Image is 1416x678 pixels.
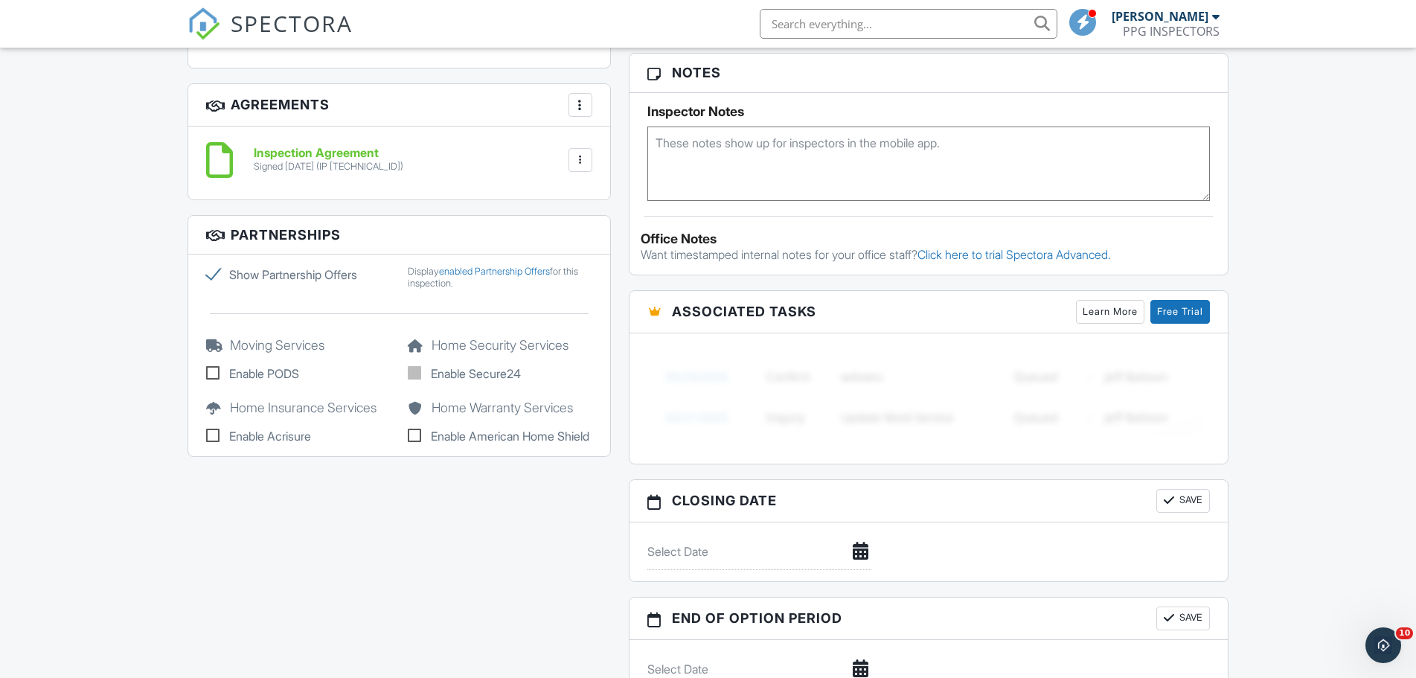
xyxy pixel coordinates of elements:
a: Inspection Agreement Signed [DATE] (IP [TECHNICAL_ID]) [254,147,403,173]
span: SPECTORA [231,7,353,39]
input: Select Date [647,534,871,570]
h3: Agreements [188,84,610,127]
h5: Home Security Services [408,338,592,353]
h5: Moving Services [206,338,391,353]
a: Free Trial [1150,300,1210,324]
div: Signed [DATE] (IP [TECHNICAL_ID]) [254,161,403,173]
iframe: Intercom live chat [1365,627,1401,663]
p: Want timestamped internal notes for your office staff? [641,246,1217,263]
label: Enable Secure24 [408,365,592,383]
h5: Home Insurance Services [206,400,391,415]
img: blurred-tasks-251b60f19c3f713f9215ee2a18cbf2105fc2d72fcd585247cf5e9ec0c957c1dd.png [647,345,1211,449]
a: enabled Partnership Offers [439,266,550,277]
div: Display for this inspection. [408,266,592,290]
a: SPECTORA [188,20,353,51]
h3: Notes [629,54,1228,92]
span: Closing date [672,490,777,511]
h6: Inspection Agreement [254,147,403,160]
h3: Partnerships [188,216,610,255]
span: Associated Tasks [672,301,816,322]
label: Show Partnership Offers [206,266,391,284]
a: Learn More [1076,300,1144,324]
button: Save [1156,607,1210,630]
button: Save [1156,489,1210,513]
div: Office Notes [641,231,1217,246]
h5: Inspector Notes [647,104,1211,119]
label: Enable PODS [206,365,391,383]
label: Enable American Home Shield [408,427,592,445]
div: [PERSON_NAME] [1112,9,1208,24]
div: PPG INSPECTORS [1123,24,1220,39]
span: 10 [1396,627,1413,639]
input: Search everything... [760,9,1057,39]
h5: Home Warranty Services [408,400,592,415]
span: End of Option Period [672,608,842,628]
img: The Best Home Inspection Software - Spectora [188,7,220,40]
a: Click here to trial Spectora Advanced. [917,247,1111,262]
label: Enable Acrisure [206,427,391,445]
